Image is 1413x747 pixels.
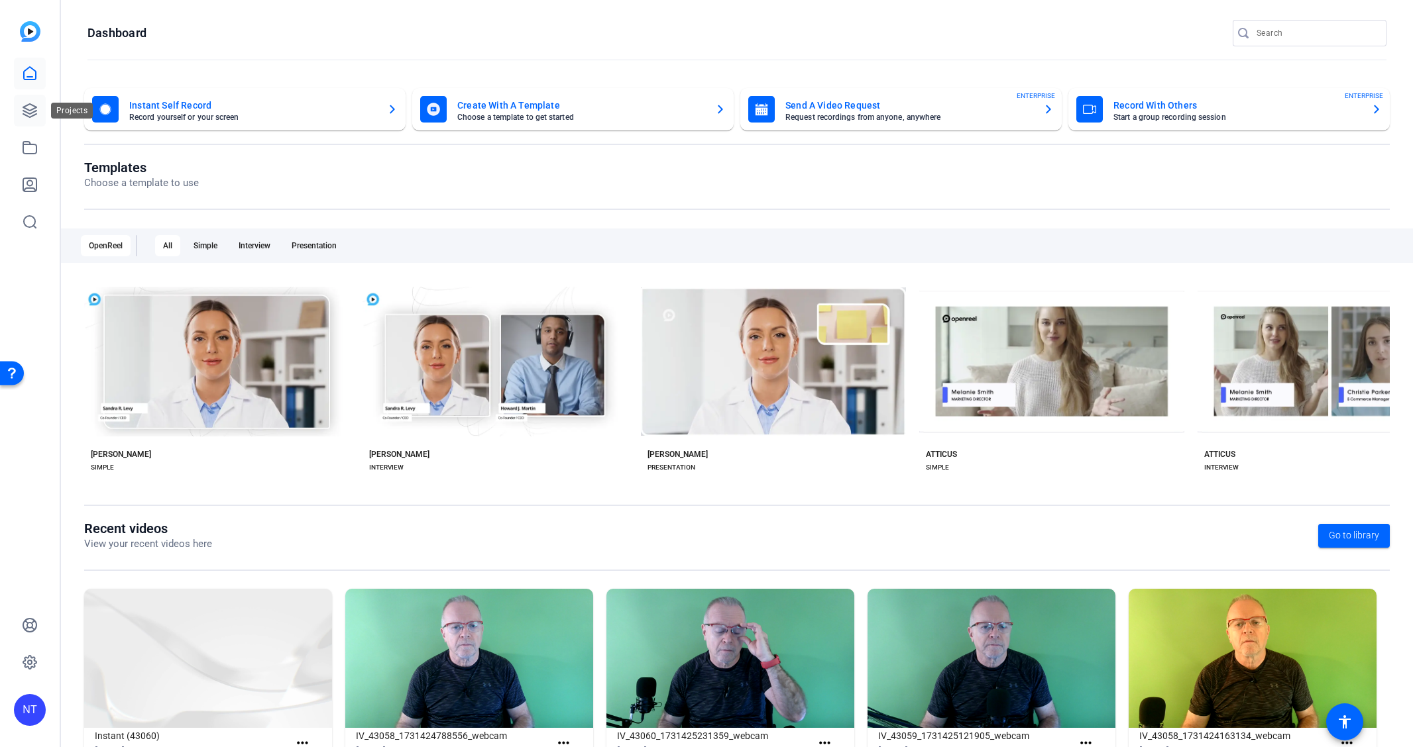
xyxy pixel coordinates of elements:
[84,160,199,175] h1: Templates
[1017,91,1055,101] span: ENTERPRISE
[1337,714,1353,730] mat-icon: accessibility
[91,449,151,460] div: [PERSON_NAME]
[457,97,705,113] mat-card-title: Create With A Template
[1204,449,1235,460] div: ATTICUS
[84,536,212,552] p: View your recent videos here
[878,728,1072,744] h1: IV_43059_1731425121905_webcam
[369,449,429,460] div: [PERSON_NAME]
[155,235,180,256] div: All
[356,728,550,744] h1: IV_43058_1731424788556_webcam
[648,462,695,473] div: PRESENTATION
[84,175,199,191] p: Choose a template to use
[84,521,212,536] h1: Recent videos
[1113,113,1361,121] mat-card-subtitle: Start a group recording session
[14,694,46,726] div: NT
[51,103,93,119] div: Projects
[81,235,131,256] div: OpenReel
[84,589,332,728] img: Instant (43060)
[20,21,40,42] img: blue-gradient.svg
[369,462,404,473] div: INTERVIEW
[785,113,1033,121] mat-card-subtitle: Request recordings from anyone, anywhere
[926,462,949,473] div: SIMPLE
[1257,25,1376,41] input: Search
[606,589,854,728] img: IV_43060_1731425231359_webcam
[1068,88,1390,130] button: Record With OthersStart a group recording sessionENTERPRISE
[231,235,278,256] div: Interview
[1329,528,1379,542] span: Go to library
[284,235,345,256] div: Presentation
[129,113,376,121] mat-card-subtitle: Record yourself or your screen
[186,235,225,256] div: Simple
[785,97,1033,113] mat-card-title: Send A Video Request
[91,462,114,473] div: SIMPLE
[87,25,146,41] h1: Dashboard
[868,589,1115,728] img: IV_43059_1731425121905_webcam
[457,113,705,121] mat-card-subtitle: Choose a template to get started
[412,88,734,130] button: Create With A TemplateChoose a template to get started
[1345,91,1383,101] span: ENTERPRISE
[740,88,1062,130] button: Send A Video RequestRequest recordings from anyone, anywhereENTERPRISE
[1139,728,1333,744] h1: IV_43058_1731424163134_webcam
[1113,97,1361,113] mat-card-title: Record With Others
[129,97,376,113] mat-card-title: Instant Self Record
[84,88,406,130] button: Instant Self RecordRecord yourself or your screen
[648,449,708,460] div: [PERSON_NAME]
[1318,524,1390,548] a: Go to library
[1204,462,1239,473] div: INTERVIEW
[1129,589,1377,728] img: IV_43058_1731424163134_webcam
[345,589,593,728] img: IV_43058_1731424788556_webcam
[95,728,289,744] h1: Instant (43060)
[926,449,957,460] div: ATTICUS
[617,728,811,744] h1: IV_43060_1731425231359_webcam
